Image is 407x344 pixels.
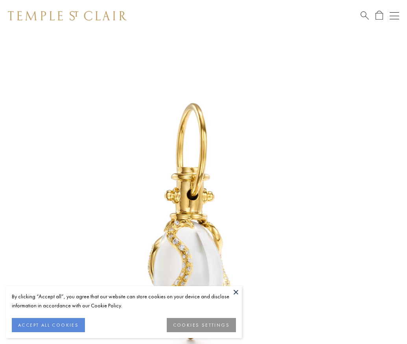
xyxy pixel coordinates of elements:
[390,11,399,20] button: Open navigation
[376,11,383,20] a: Open Shopping Bag
[361,11,369,20] a: Search
[8,11,127,20] img: Temple St. Clair
[167,318,236,332] button: COOKIES SETTINGS
[12,292,236,310] div: By clicking “Accept all”, you agree that our website can store cookies on your device and disclos...
[12,318,85,332] button: ACCEPT ALL COOKIES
